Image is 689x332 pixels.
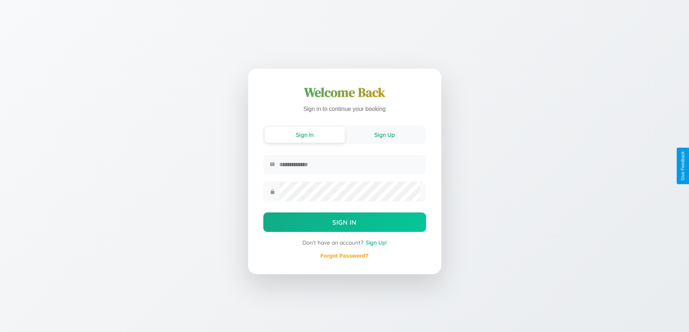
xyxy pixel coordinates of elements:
div: Don't have an account? [263,239,426,246]
span: Sign Up! [366,239,387,246]
button: Sign Up [345,127,425,143]
a: Forgot Password? [320,253,369,259]
h1: Welcome Back [263,84,426,101]
button: Sign In [265,127,345,143]
div: Give Feedback [680,151,685,181]
p: Sign in to continue your booking [263,104,426,115]
button: Sign In [263,212,426,232]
